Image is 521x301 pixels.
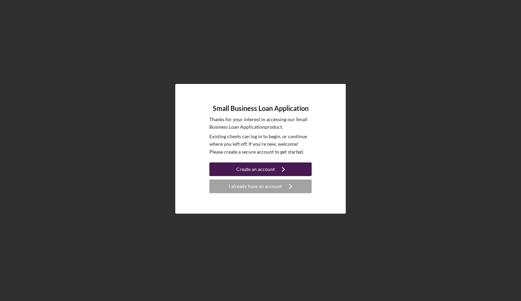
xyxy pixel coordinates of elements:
[209,133,312,156] p: Existing clients can log in to begin, or continue where you left off. If you're new, welcome! Ple...
[213,104,309,112] h4: Small Business Loan Application
[209,180,312,193] button: I already have an account
[209,162,312,178] a: Create an account
[229,180,282,193] div: I already have an account
[209,116,312,131] p: Thanks for your interest in accessing our Small Business Loan Application product.
[236,162,275,176] div: Create an account
[209,162,312,176] button: Create an account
